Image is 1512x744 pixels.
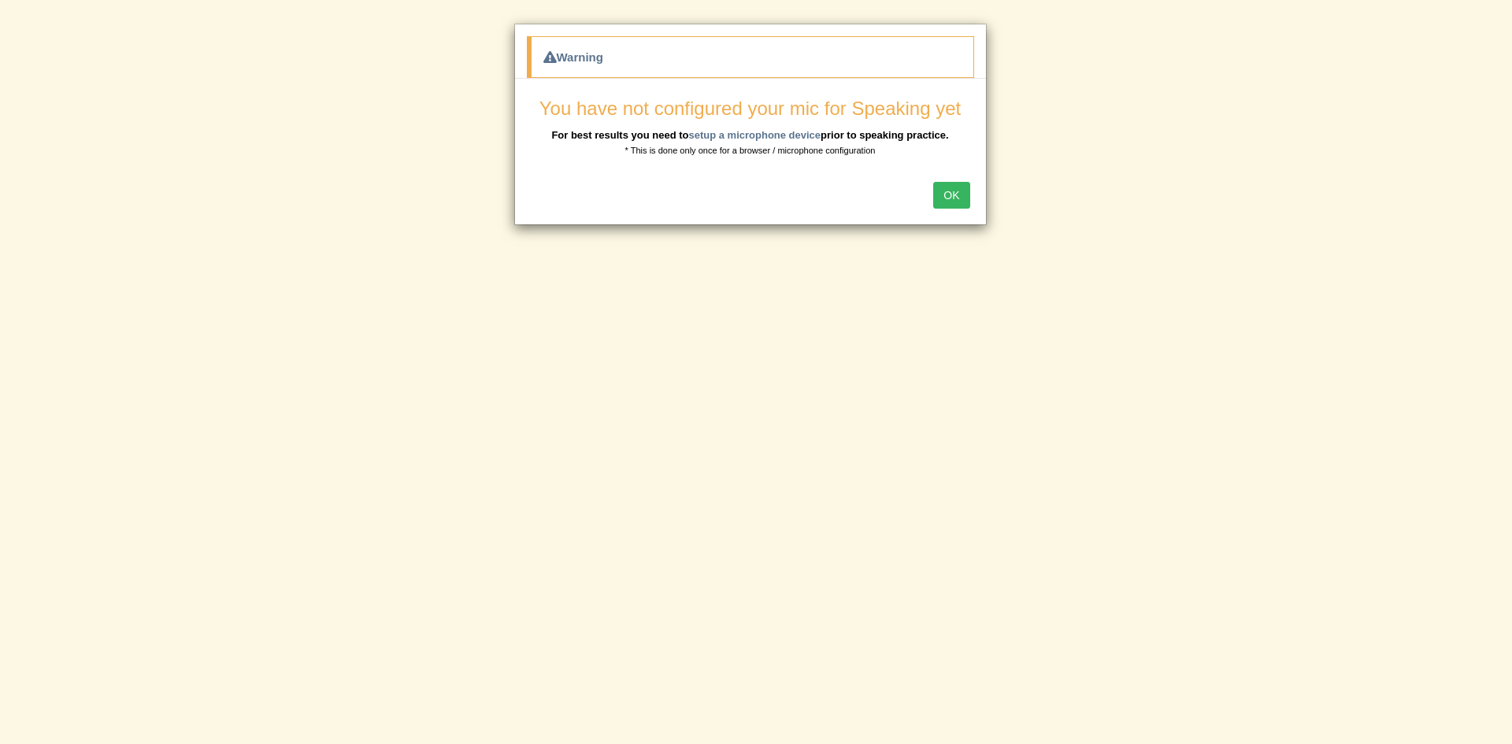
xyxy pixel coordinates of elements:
[688,129,821,141] a: setup a microphone device
[551,129,948,141] b: For best results you need to prior to speaking practice.
[933,182,969,209] button: OK
[527,36,974,78] div: Warning
[625,146,876,155] small: * This is done only once for a browser / microphone configuration
[539,98,961,119] span: You have not configured your mic for Speaking yet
